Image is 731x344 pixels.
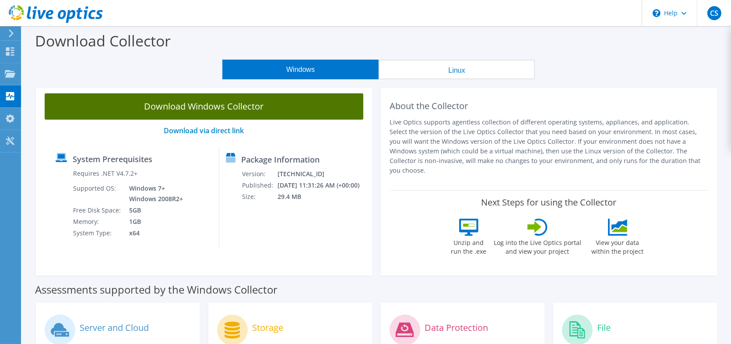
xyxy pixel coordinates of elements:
td: Supported OS: [73,183,123,205]
label: Requires .NET V4.7.2+ [73,169,137,178]
label: Assessments supported by the Windows Collector [35,285,278,294]
td: Memory: [73,216,123,227]
label: File [597,323,611,332]
a: Download via direct link [164,126,244,135]
label: Server and Cloud [80,323,149,332]
td: Version: [242,168,277,180]
label: Download Collector [35,31,171,51]
span: CS [707,6,721,20]
button: Windows [222,60,379,79]
td: 29.4 MB [277,191,368,202]
label: System Prerequisites [73,155,152,163]
td: 5GB [123,205,185,216]
td: [DATE] 11:31:26 AM (+00:00) [277,180,368,191]
svg: \n [653,9,661,17]
label: View your data within the project [586,236,649,256]
td: System Type: [73,227,123,239]
h2: About the Collector [390,101,708,111]
label: Next Steps for using the Collector [481,197,617,208]
td: Windows 7+ Windows 2008R2+ [123,183,185,205]
label: Storage [252,323,283,332]
label: Package Information [241,155,320,164]
td: x64 [123,227,185,239]
p: Live Optics supports agentless collection of different operating systems, appliances, and applica... [390,117,708,175]
td: 1GB [123,216,185,227]
label: Data Protection [425,323,488,332]
a: Download Windows Collector [45,93,363,120]
td: Published: [242,180,277,191]
label: Unzip and run the .exe [449,236,489,256]
label: Log into the Live Optics portal and view your project [493,236,582,256]
td: [TECHNICAL_ID] [277,168,368,180]
td: Size: [242,191,277,202]
td: Free Disk Space: [73,205,123,216]
button: Linux [379,60,535,79]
